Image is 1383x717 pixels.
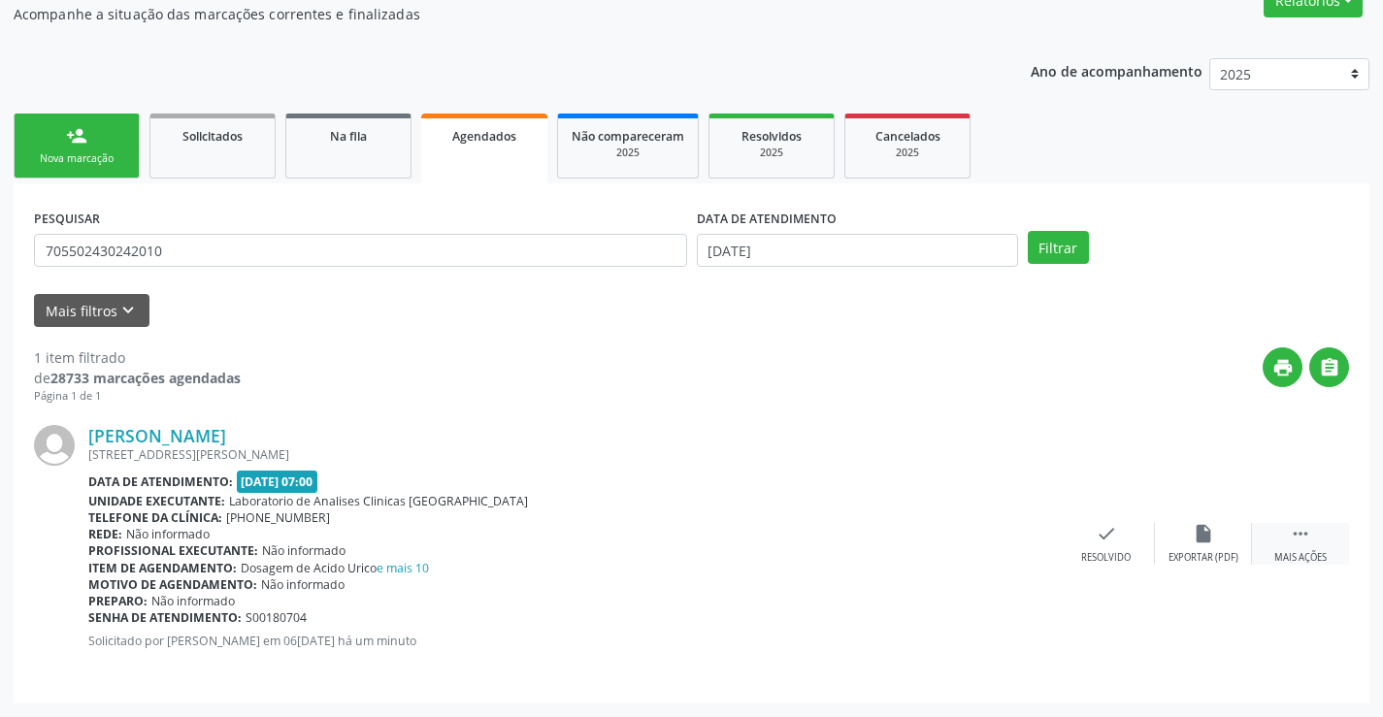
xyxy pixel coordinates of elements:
div: de [34,368,241,388]
div: Mais ações [1274,551,1327,565]
p: Ano de acompanhamento [1031,58,1202,82]
div: [STREET_ADDRESS][PERSON_NAME] [88,446,1058,463]
div: 1 item filtrado [34,347,241,368]
span: S00180704 [246,609,307,626]
p: Solicitado por [PERSON_NAME] em 06[DATE] há um minuto [88,633,1058,649]
i: keyboard_arrow_down [117,300,139,321]
i:  [1290,523,1311,544]
i: insert_drive_file [1193,523,1214,544]
div: 2025 [723,146,820,160]
label: DATA DE ATENDIMENTO [697,204,837,234]
span: Não informado [261,576,345,593]
b: Unidade executante: [88,493,225,509]
span: [PHONE_NUMBER] [226,509,330,526]
b: Telefone da clínica: [88,509,222,526]
div: 2025 [859,146,956,160]
b: Motivo de agendamento: [88,576,257,593]
span: Solicitados [182,128,243,145]
b: Senha de atendimento: [88,609,242,626]
span: Dosagem de Acido Urico [241,560,429,576]
div: Página 1 de 1 [34,388,241,405]
span: Na fila [330,128,367,145]
i: check [1096,523,1117,544]
b: Item de agendamento: [88,560,237,576]
a: e mais 10 [377,560,429,576]
i:  [1319,357,1340,378]
strong: 28733 marcações agendadas [50,369,241,387]
button:  [1309,347,1349,387]
b: Data de atendimento: [88,473,233,490]
b: Rede: [88,526,122,542]
span: Cancelados [875,128,940,145]
b: Preparo: [88,593,148,609]
p: Acompanhe a situação das marcações correntes e finalizadas [14,4,963,24]
span: Resolvidos [741,128,802,145]
span: Não informado [151,593,235,609]
div: 2025 [572,146,684,160]
span: Não informado [126,526,210,542]
div: Exportar (PDF) [1169,551,1238,565]
input: Nome, CNS [34,234,687,267]
label: PESQUISAR [34,204,100,234]
b: Profissional executante: [88,542,258,559]
a: [PERSON_NAME] [88,425,226,446]
span: Não compareceram [572,128,684,145]
div: Resolvido [1081,551,1131,565]
button: Filtrar [1028,231,1089,264]
i: print [1272,357,1294,378]
button: print [1263,347,1302,387]
div: person_add [66,125,87,147]
div: Nova marcação [28,151,125,166]
img: img [34,425,75,466]
span: Laboratorio de Analises Clinicas [GEOGRAPHIC_DATA] [229,493,528,509]
span: [DATE] 07:00 [237,471,318,493]
span: Agendados [452,128,516,145]
input: Selecione um intervalo [697,234,1018,267]
span: Não informado [262,542,346,559]
button: Mais filtroskeyboard_arrow_down [34,294,149,328]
